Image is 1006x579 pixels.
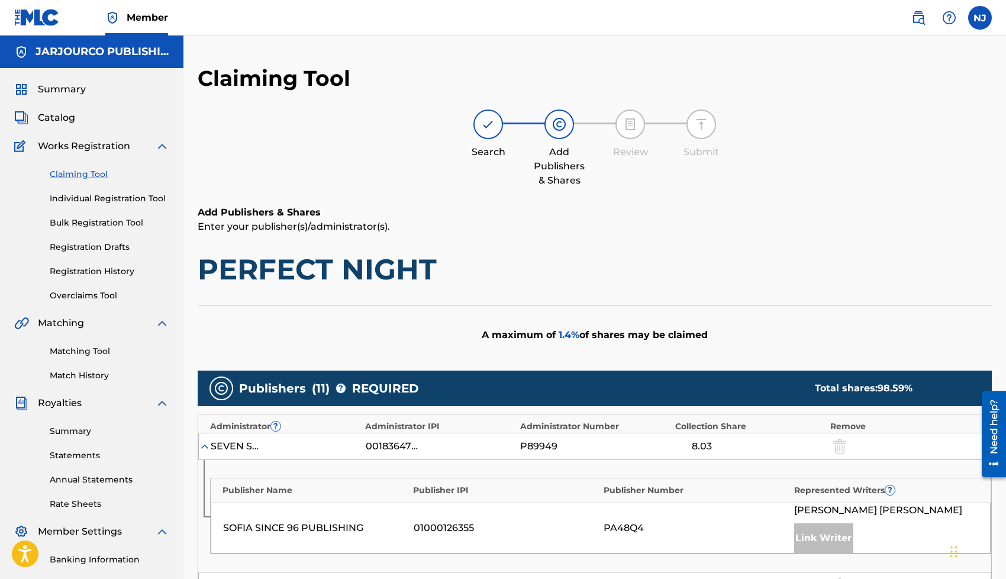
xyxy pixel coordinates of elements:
div: Administrator [210,420,359,433]
div: Represented Writers [794,484,979,497]
img: expand [155,525,169,539]
p: Enter your publisher(s)/administrator(s). [198,220,992,234]
iframe: Resource Center [973,387,1006,482]
a: SummarySummary [14,82,86,96]
div: Help [937,6,961,30]
img: step indicator icon for Review [623,117,637,131]
a: Individual Registration Tool [50,192,169,205]
img: Matching [14,316,29,330]
a: Registration Drafts [50,241,169,253]
img: publishers [214,381,228,395]
img: expand-cell-toggle [199,440,211,452]
span: ? [885,485,895,495]
span: ? [336,384,346,393]
img: step indicator icon for Search [481,117,495,131]
span: ? [271,422,280,431]
a: Bulk Registration Tool [50,217,169,229]
img: Royalties [14,396,28,410]
span: Summary [38,82,86,96]
div: Drag [950,534,957,570]
div: Review [601,145,660,159]
div: Add Publishers & Shares [530,145,589,188]
img: expand [155,316,169,330]
img: Catalog [14,111,28,125]
span: Royalties [38,396,82,410]
div: Publisher IPI [413,484,598,497]
h1: PERFECT NIGHT [198,252,992,287]
a: Match History [50,369,169,382]
div: Administrator Number [520,420,669,433]
img: Member Settings [14,525,28,539]
span: ( 11 ) [312,379,330,397]
img: step indicator icon for Submit [694,117,708,131]
img: Accounts [14,45,28,59]
div: Publisher Number [604,484,788,497]
a: Registration History [50,265,169,278]
img: help [942,11,956,25]
span: [PERSON_NAME] [PERSON_NAME] [794,503,962,517]
div: Administrator IPI [365,420,514,433]
a: Rate Sheets [50,498,169,510]
div: PA48Q4 [604,521,788,535]
div: Total shares: [815,381,968,395]
a: Matching Tool [50,345,169,358]
a: Summary [50,425,169,438]
img: Summary [14,82,28,96]
div: 01000126355 [414,521,598,535]
span: Matching [38,316,84,330]
span: 98.59 % [878,382,913,394]
span: REQUIRED [352,379,419,397]
a: Claiming Tool [50,168,169,181]
div: SOFIA SINCE 96 PUBLISHING [223,521,408,535]
a: Overclaims Tool [50,289,169,302]
img: Top Rightsholder [105,11,120,25]
h6: Add Publishers & Shares [198,205,992,220]
a: Banking Information [50,554,169,566]
span: Member Settings [38,525,122,539]
span: Publishers [239,379,306,397]
div: Remove [830,420,979,433]
span: Works Registration [38,139,130,153]
iframe: Chat Widget [947,522,1006,579]
div: Collection Share [675,420,824,433]
span: 1.4 % [559,329,579,340]
img: Works Registration [14,139,30,153]
a: Annual Statements [50,474,169,486]
img: step indicator icon for Add Publishers & Shares [552,117,566,131]
div: Publisher Name [223,484,407,497]
a: Public Search [907,6,930,30]
span: Catalog [38,111,75,125]
div: Submit [672,145,731,159]
h2: Claiming Tool [198,65,350,92]
img: MLC Logo [14,9,60,26]
div: Search [459,145,518,159]
a: Statements [50,449,169,462]
img: expand [155,396,169,410]
a: CatalogCatalog [14,111,75,125]
div: User Menu [968,6,992,30]
img: expand [155,139,169,153]
h5: JARJOURCO PUBLISHING [36,45,169,59]
span: Member [127,11,168,24]
div: A maximum of of shares may be claimed [198,305,992,365]
img: search [911,11,926,25]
